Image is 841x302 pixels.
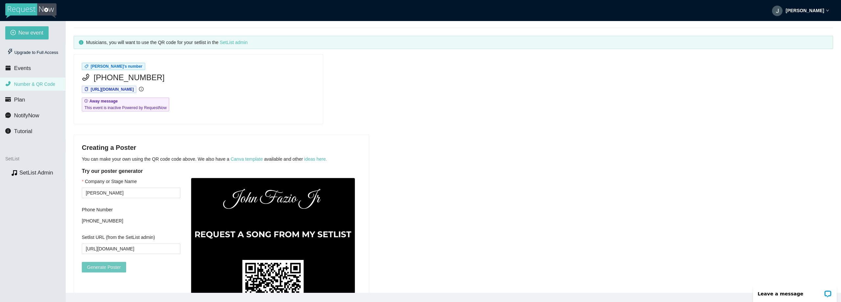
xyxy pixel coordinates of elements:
[5,112,11,118] span: message
[84,64,88,68] span: tag
[86,39,828,46] div: Musicians, you will want to use the QR code for your setlist in the
[220,40,248,45] a: SetList admin
[82,216,180,226] div: [PHONE_NUMBER]
[5,81,11,86] span: phone
[772,6,783,16] img: ACg8ocIhu6XlY3ywYf2OdkpkBS9L_n1A6-BCx1cN_JdWc6kgPIn4Yg=s96-c
[786,8,824,13] strong: [PERSON_NAME]
[82,262,126,272] button: Generate Poster
[82,167,361,175] h5: Try our poster generator
[79,40,83,45] span: info-circle
[5,46,60,59] div: Upgrade to Full Access
[84,87,88,91] span: copy
[11,30,16,36] span: plus-circle
[7,49,13,55] span: thunderbolt
[14,65,31,71] span: Events
[139,87,144,91] span: info-circle
[82,155,361,163] p: You can make your own using the QR code code above. We also have a available and other
[304,156,327,162] a: ideas here.
[14,112,39,119] span: NotifyNow
[82,73,90,81] span: phone
[94,71,165,84] span: [PHONE_NUMBER]
[14,128,32,134] span: Tutorial
[5,65,11,71] span: calendar
[91,64,143,69] span: [PERSON_NAME]'s number
[14,81,55,87] span: Number & QR Code
[89,99,118,104] b: Away message
[5,97,11,102] span: credit-card
[231,156,263,162] a: Canva template
[84,105,167,111] span: This event is inactive Powered by RequestNow
[82,188,180,198] input: Company or Stage Name
[82,143,361,152] h4: Creating a Poster
[826,9,829,12] span: down
[19,170,53,176] a: SetList Admin
[91,87,134,92] span: [URL][DOMAIN_NAME]
[82,178,137,185] label: Company or Stage Name
[5,128,11,134] span: info-circle
[82,244,180,254] input: Setlist URL (from the SetList admin)
[87,264,121,271] span: Generate Poster
[749,281,841,302] iframe: LiveChat chat widget
[5,3,57,18] img: RequestNow
[14,97,25,103] span: Plan
[18,29,43,37] span: New event
[84,99,88,103] span: field-time
[5,26,49,39] button: plus-circleNew event
[82,234,155,241] label: Setlist URL (from the SetList admin)
[82,206,180,213] div: Phone Number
